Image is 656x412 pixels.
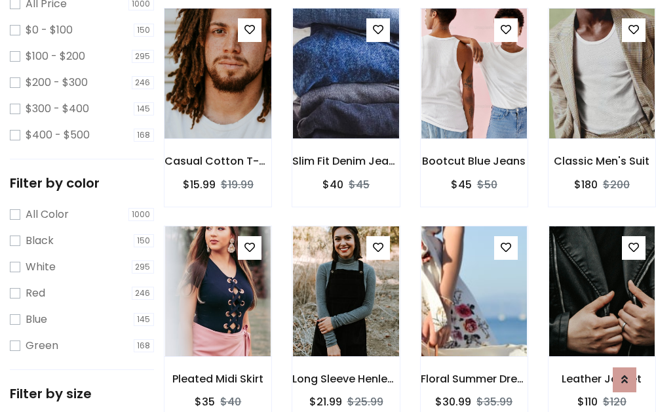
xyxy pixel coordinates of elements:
[26,75,88,91] label: $200 - $300
[347,394,383,409] del: $25.99
[164,373,271,385] h6: Pleated Midi Skirt
[132,50,155,63] span: 295
[220,394,241,409] del: $40
[26,127,90,143] label: $400 - $500
[349,177,370,192] del: $45
[10,386,154,402] h5: Filter by size
[26,49,85,64] label: $100 - $200
[26,312,47,327] label: Blue
[451,178,472,191] h6: $45
[574,178,598,191] h6: $180
[134,24,155,37] span: 150
[421,373,528,385] h6: Floral Summer Dress
[26,207,69,222] label: All Color
[549,373,655,385] h6: Leather Jacket
[603,394,627,409] del: $120
[26,285,45,301] label: Red
[26,338,58,354] label: Green
[26,101,89,117] label: $300 - $400
[549,155,655,167] h6: Classic Men's Suit
[132,260,155,274] span: 295
[134,313,155,326] span: 145
[292,155,399,167] h6: Slim Fit Denim Jeans
[603,177,630,192] del: $200
[128,208,155,221] span: 1000
[10,175,154,191] h5: Filter by color
[221,177,254,192] del: $19.99
[292,373,399,385] h6: Long Sleeve Henley T-Shirt
[195,396,215,408] h6: $35
[132,287,155,300] span: 246
[132,76,155,89] span: 246
[476,394,512,409] del: $35.99
[322,178,343,191] h6: $40
[477,177,497,192] del: $50
[134,339,155,352] span: 168
[134,102,155,115] span: 145
[26,233,54,249] label: Black
[134,129,155,142] span: 168
[26,22,73,38] label: $0 - $100
[577,396,598,408] h6: $110
[309,396,342,408] h6: $21.99
[164,155,271,167] h6: Casual Cotton T-Shirt
[421,155,528,167] h6: Bootcut Blue Jeans
[26,259,56,275] label: White
[134,234,155,247] span: 150
[435,396,471,408] h6: $30.99
[183,178,216,191] h6: $15.99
